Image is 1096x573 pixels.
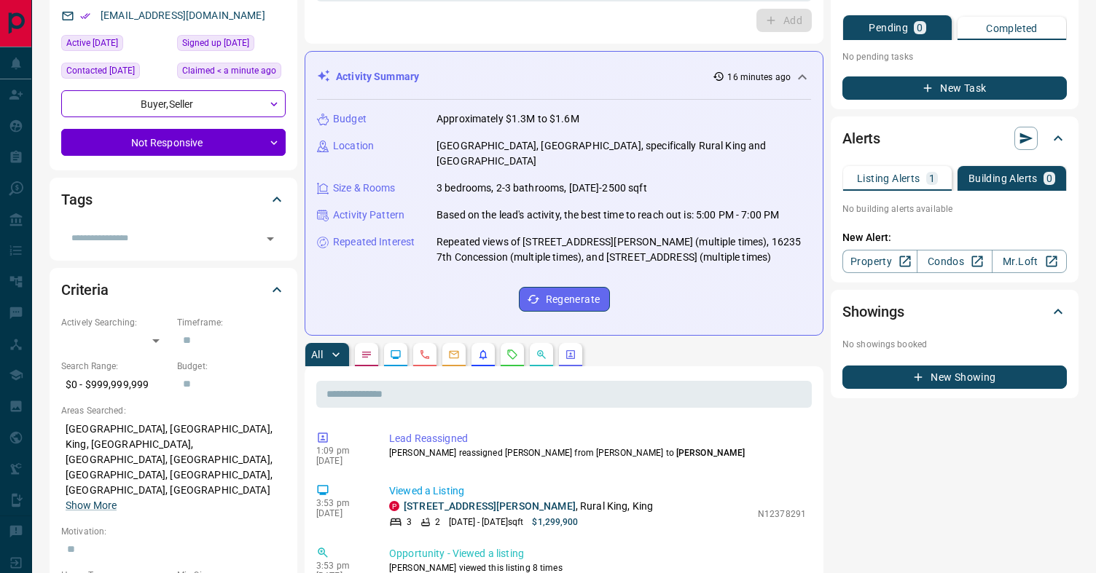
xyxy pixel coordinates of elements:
p: N12378291 [758,507,806,521]
span: Signed up [DATE] [182,36,249,50]
p: Activity Summary [336,69,419,84]
svg: Calls [419,349,431,360]
p: Lead Reassigned [389,431,806,446]
a: Mr.Loft [992,250,1067,273]
p: Activity Pattern [333,208,404,223]
a: Property [842,250,917,273]
p: All [311,349,323,360]
svg: Listing Alerts [477,349,489,360]
p: [GEOGRAPHIC_DATA], [GEOGRAPHIC_DATA], specifically Rural King and [GEOGRAPHIC_DATA] [437,138,811,169]
p: Motivation: [61,525,286,538]
div: Activity Summary16 minutes ago [317,63,811,90]
button: Open [260,229,281,249]
div: property.ca [389,501,399,511]
p: 1 [929,173,935,183]
p: [DATE] [316,508,367,518]
p: Viewed a Listing [389,483,806,499]
span: Contacted [DATE] [66,63,135,78]
p: Budget [333,111,367,127]
p: 3:53 pm [316,561,367,571]
svg: Notes [361,349,372,360]
button: New Task [842,76,1067,100]
span: Claimed < a minute ago [182,63,276,78]
p: Actively Searching: [61,316,170,329]
p: 3 [407,515,412,529]
p: Completed [986,23,1038,33]
p: , Rural King, King [404,499,653,514]
button: Show More [66,498,117,513]
div: Criteria [61,272,286,307]
div: Alerts [842,121,1067,156]
h2: Tags [61,188,92,211]
button: New Showing [842,365,1067,389]
svg: Opportunities [536,349,547,360]
p: 1:09 pm [316,446,367,456]
p: 0 [917,23,923,33]
h2: Showings [842,300,904,323]
svg: Requests [506,349,518,360]
p: Budget: [177,360,286,373]
svg: Email Verified [80,11,90,21]
a: Condos [917,250,992,273]
p: Repeated views of [STREET_ADDRESS][PERSON_NAME] (multiple times), 16235 7th Concession (multiple ... [437,234,811,265]
a: [EMAIL_ADDRESS][DOMAIN_NAME] [101,9,265,21]
h2: Criteria [61,278,109,301]
p: Pending [869,23,908,33]
p: 3:53 pm [316,498,367,508]
p: Size & Rooms [333,181,396,196]
p: Based on the lead's activity, the best time to reach out is: 5:00 PM - 7:00 PM [437,208,779,223]
div: Mon Sep 15 2025 [177,63,286,83]
div: Tags [61,182,286,217]
div: Thu Sep 22 2022 [61,63,170,83]
p: 3 bedrooms, 2-3 bathrooms, [DATE]-2500 sqft [437,181,647,196]
p: 2 [435,515,440,529]
span: [PERSON_NAME] [676,448,745,458]
p: No building alerts available [842,202,1067,216]
p: $1,299,900 [532,515,578,529]
p: Opportunity - Viewed a listing [389,546,806,561]
p: 16 minutes ago [727,71,791,84]
p: No pending tasks [842,46,1067,68]
svg: Agent Actions [565,349,576,360]
p: [GEOGRAPHIC_DATA], [GEOGRAPHIC_DATA], King, [GEOGRAPHIC_DATA], [GEOGRAPHIC_DATA], [GEOGRAPHIC_DAT... [61,417,286,518]
p: Listing Alerts [857,173,920,183]
p: Repeated Interest [333,234,415,250]
div: Showings [842,294,1067,329]
h2: Alerts [842,127,880,150]
p: [PERSON_NAME] reassigned [PERSON_NAME] from [PERSON_NAME] to [389,446,806,459]
p: $0 - $999,999,999 [61,373,170,397]
p: Timeframe: [177,316,286,329]
svg: Lead Browsing Activity [390,349,402,360]
button: Regenerate [519,287,610,312]
p: Approximately $1.3M to $1.6M [437,111,579,127]
div: Not Responsive [61,129,286,156]
p: [DATE] - [DATE] sqft [449,515,523,529]
a: [STREET_ADDRESS][PERSON_NAME] [404,500,576,512]
div: Buyer , Seller [61,90,286,117]
p: [DATE] [316,456,367,466]
span: Active [DATE] [66,36,118,50]
p: Location [333,138,374,154]
p: 0 [1046,173,1052,183]
p: Building Alerts [968,173,1038,183]
div: Wed Oct 10 2018 [177,35,286,55]
p: Search Range: [61,360,170,373]
p: No showings booked [842,338,1067,351]
svg: Emails [448,349,460,360]
p: Areas Searched: [61,404,286,417]
p: New Alert: [842,230,1067,245]
div: Sat Sep 13 2025 [61,35,170,55]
